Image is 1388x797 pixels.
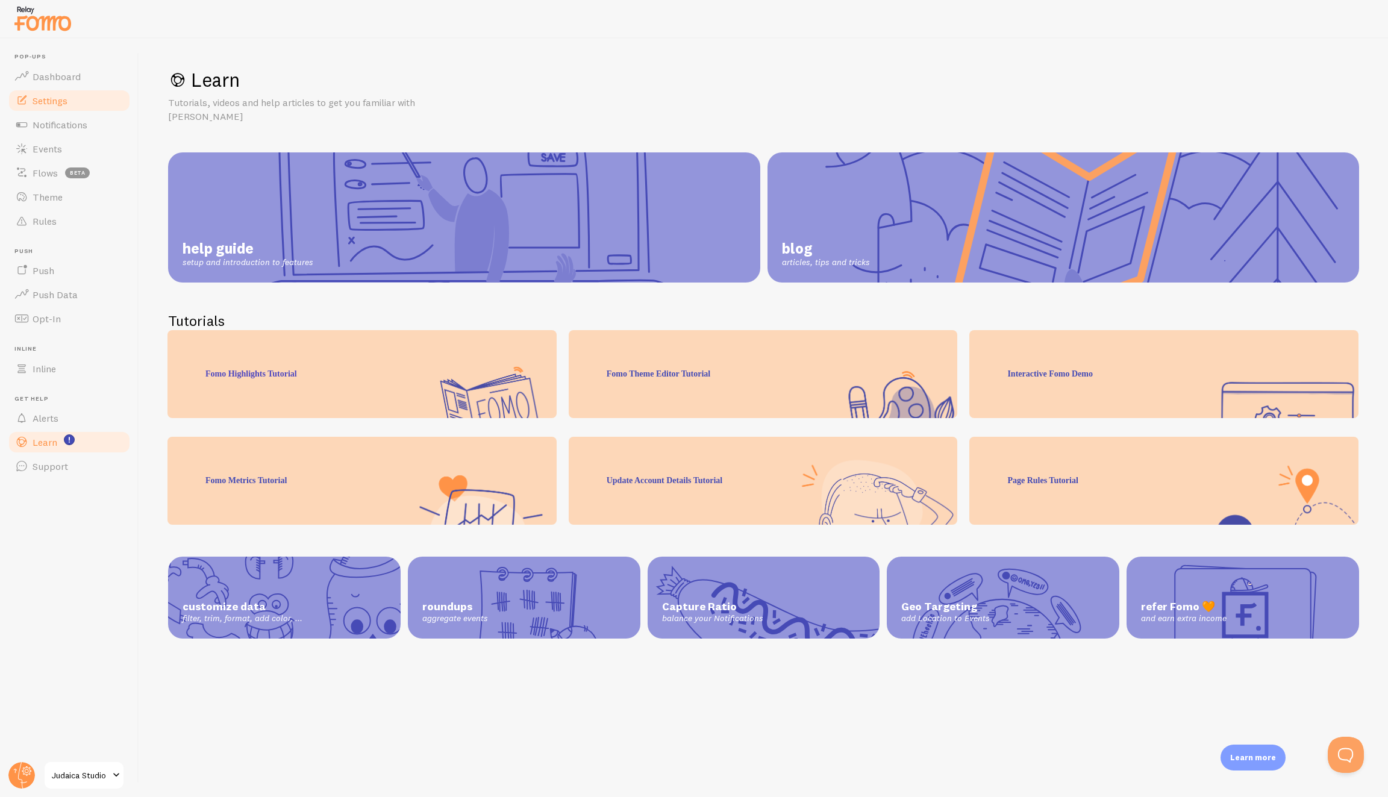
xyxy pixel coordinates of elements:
h1: Learn [168,67,1359,92]
svg: <p>Watch New Feature Tutorials!</p> [64,434,75,445]
span: blog [782,239,870,257]
span: Alerts [33,412,58,424]
a: Push Data [7,283,131,307]
a: Flows beta [7,161,131,185]
span: Events [33,143,62,155]
div: Fomo Theme Editor Tutorial [569,330,958,418]
span: Capture Ratio [662,600,866,614]
p: Tutorials, videos and help articles to get you familiar with [PERSON_NAME] [168,96,457,123]
div: Learn more [1221,745,1286,770]
a: blog articles, tips and tricks [767,152,1360,283]
span: articles, tips and tricks [782,257,870,268]
span: Rules [33,215,57,227]
div: Interactive Fomo Demo [969,330,1358,418]
span: Dashboard [33,70,81,83]
div: Fomo Highlights Tutorial [167,330,557,418]
a: Theme [7,185,131,209]
a: help guide setup and introduction to features [168,152,760,283]
span: add Location to Events [901,613,1105,624]
a: Learn [7,430,131,454]
span: Push Data [33,289,78,301]
span: Push [33,264,54,277]
span: Get Help [14,395,131,403]
span: Geo Targeting [901,600,1105,614]
div: Fomo Metrics Tutorial [167,437,557,525]
a: Notifications [7,113,131,137]
div: Update Account Details Tutorial [569,437,958,525]
a: Alerts [7,406,131,430]
span: Notifications [33,119,87,131]
a: Opt-In [7,307,131,331]
img: fomo-relay-logo-orange.svg [13,3,73,34]
span: Theme [33,191,63,203]
span: beta [65,167,90,178]
span: Opt-In [33,313,61,325]
span: aggregate events [422,613,626,624]
span: Pop-ups [14,53,131,61]
span: Push [14,248,131,255]
span: customize data [183,600,386,614]
span: filter, trim, format, add color, ... [183,613,386,624]
a: Inline [7,357,131,381]
span: roundups [422,600,626,614]
span: balance your Notifications [662,613,866,624]
a: Support [7,454,131,478]
span: Inline [33,363,56,375]
span: Flows [33,167,58,179]
span: setup and introduction to features [183,257,313,268]
a: Settings [7,89,131,113]
p: Learn more [1230,752,1276,763]
span: and earn extra income [1141,613,1345,624]
a: Rules [7,209,131,233]
span: Judaica Studio [52,768,109,783]
span: Learn [33,436,57,448]
h2: Tutorials [168,311,1359,330]
a: Judaica Studio [43,761,125,790]
a: Dashboard [7,64,131,89]
iframe: Help Scout Beacon - Open [1328,737,1364,773]
span: Support [33,460,68,472]
div: Page Rules Tutorial [969,437,1358,525]
span: help guide [183,239,313,257]
span: Settings [33,95,67,107]
span: Inline [14,345,131,353]
a: Events [7,137,131,161]
span: refer Fomo 🧡 [1141,600,1345,614]
a: Push [7,258,131,283]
